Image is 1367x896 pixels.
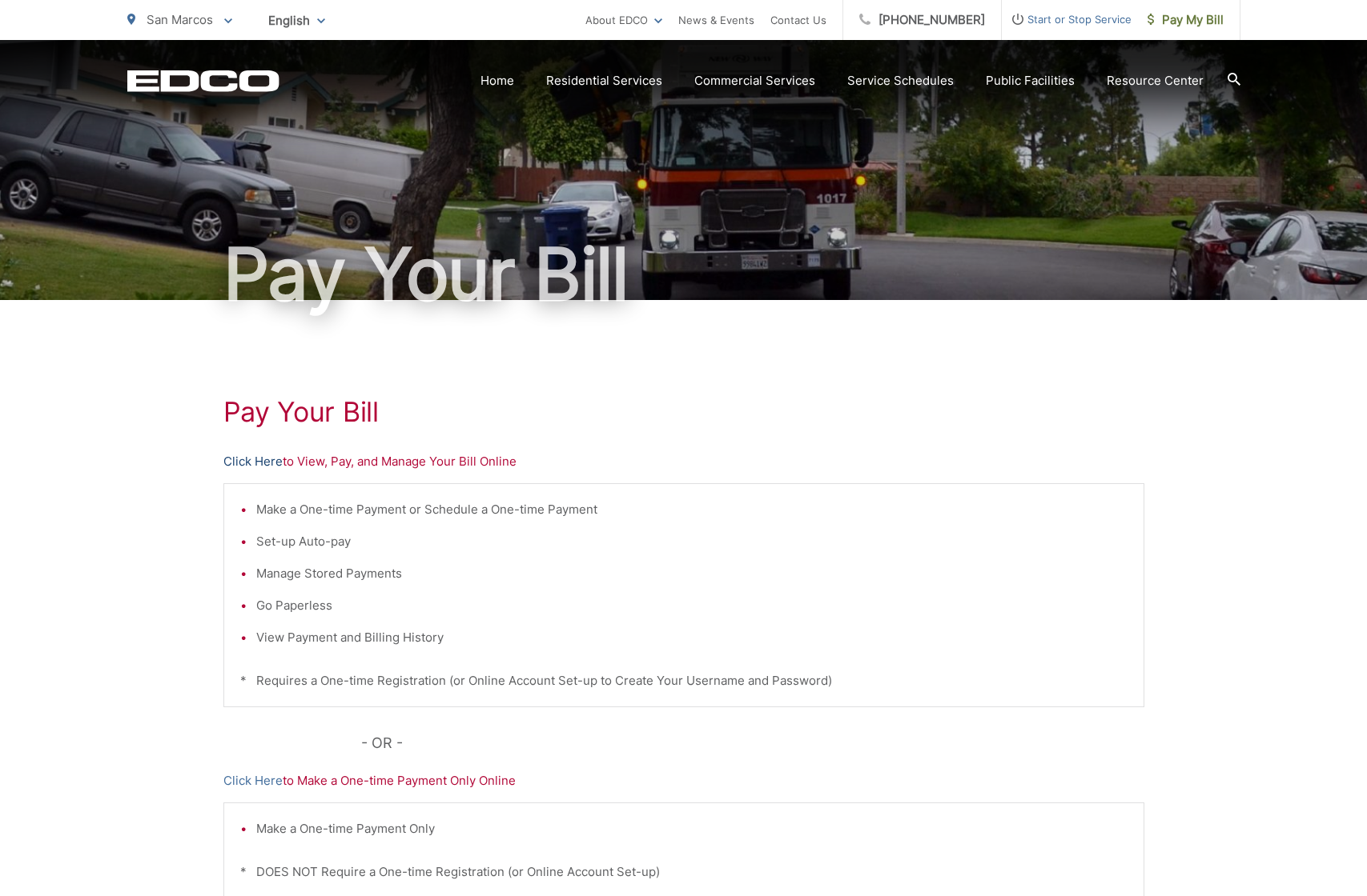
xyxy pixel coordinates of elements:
[223,396,1144,428] h1: Pay Your Bill
[223,771,1144,790] p: to Make a One-time Payment Only Online
[585,10,662,30] a: About EDCO
[127,234,1240,314] h1: Pay Your Bill
[770,10,826,30] a: Contact Us
[240,671,1128,690] p: * Requires a One-time Registration (or Online Account Set-up to Create Your Username and Password)
[361,731,1144,755] p: - OR -
[256,564,1128,583] li: Manage Stored Payments
[1107,71,1204,90] a: Resource Center
[1148,10,1224,30] span: Pay My Bill
[256,500,1128,519] li: Make a One-time Payment or Schedule a One-time Payment
[223,771,283,790] a: Click Here
[256,6,337,34] span: English
[256,532,1128,551] li: Set-up Auto-pay
[240,862,1128,882] p: * DOES NOT Require a One-time Registration (or Online Account Set-up)
[127,70,279,92] a: EDCD logo. Return to the homepage.
[223,452,1144,471] p: to View, Pay, and Manage Your Bill Online
[678,10,754,30] a: News & Events
[480,71,514,90] a: Home
[256,819,1128,838] li: Make a One-time Payment Only
[694,71,815,90] a: Commercial Services
[847,71,954,90] a: Service Schedules
[223,452,283,471] a: Click Here
[147,12,213,27] span: San Marcos
[986,71,1075,90] a: Public Facilities
[256,628,1128,647] li: View Payment and Billing History
[256,596,1128,615] li: Go Paperless
[546,71,662,90] a: Residential Services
